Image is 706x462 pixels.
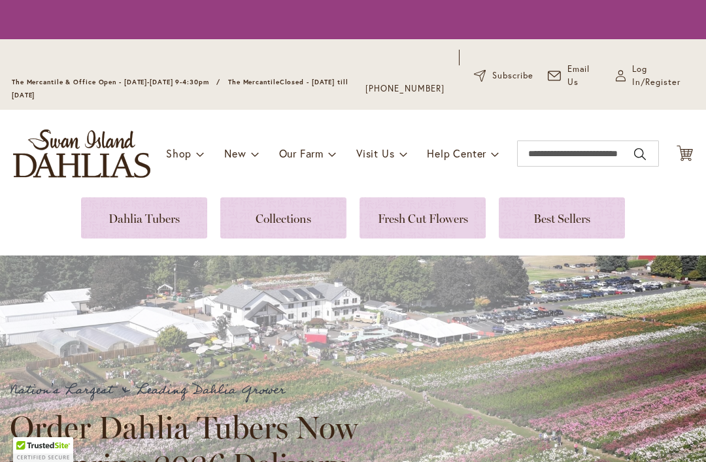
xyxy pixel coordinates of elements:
a: [PHONE_NUMBER] [365,82,445,95]
p: Nation's Largest & Leading Dahlia Grower [10,380,369,401]
a: store logo [13,129,150,178]
a: Log In/Register [616,63,694,89]
span: Help Center [427,146,486,160]
span: The Mercantile & Office Open - [DATE]-[DATE] 9-4:30pm / The Mercantile [12,78,280,86]
span: Email Us [567,63,602,89]
span: Visit Us [356,146,394,160]
button: Search [634,144,646,165]
span: Shop [166,146,192,160]
span: Log In/Register [632,63,694,89]
span: New [224,146,246,160]
span: Our Farm [279,146,324,160]
a: Email Us [548,63,601,89]
span: Subscribe [492,69,533,82]
a: Subscribe [474,69,533,82]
